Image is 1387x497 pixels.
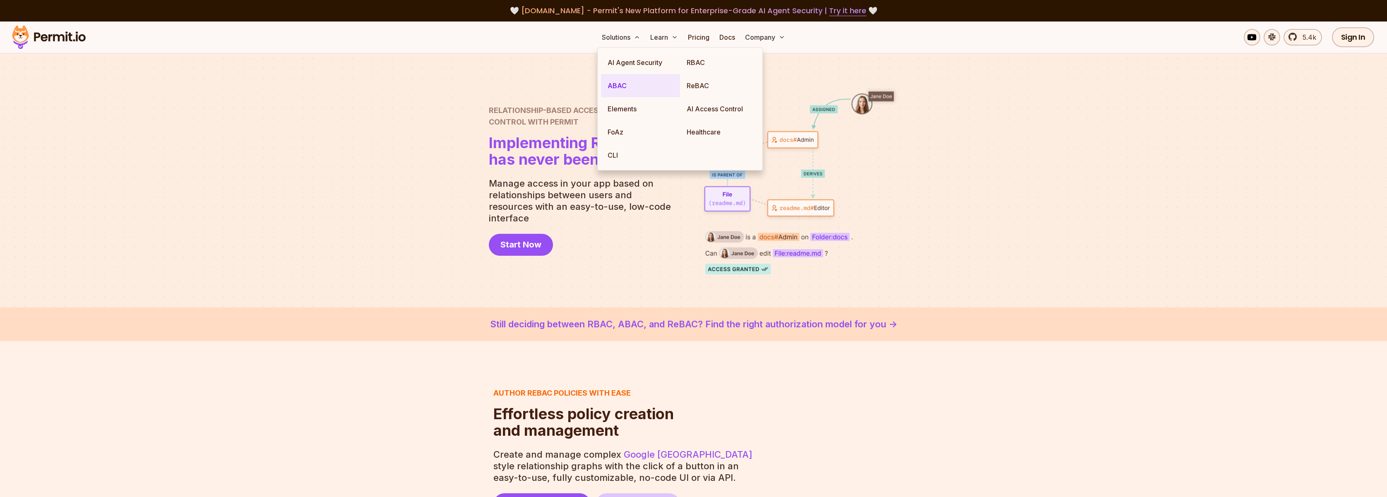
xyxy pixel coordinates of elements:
a: Elements [601,97,680,120]
a: CLI [601,144,680,167]
a: RBAC [680,51,759,74]
span: [DOMAIN_NAME] - Permit's New Platform for Enterprise-Grade AI Agent Security | [521,5,866,16]
a: AI Agent Security [601,51,680,74]
a: FoAz [601,120,680,144]
a: 5.4k [1284,29,1322,46]
div: 🤍 🤍 [20,5,1367,17]
a: Docs [716,29,738,46]
h1: has never been easier [489,134,647,168]
span: Start Now [500,239,541,250]
a: Pricing [685,29,713,46]
a: ReBAC [680,74,759,97]
p: Create and manage complex style relationship graphs with the click of a button in an easy-to-use,... [493,449,754,483]
a: Try it here [829,5,866,16]
span: 5.4k [1298,32,1316,42]
button: Solutions [599,29,644,46]
a: AI Access Control [680,97,759,120]
a: Google [GEOGRAPHIC_DATA] [624,449,752,460]
h3: Author ReBAC policies with ease [493,387,674,399]
a: Sign In [1332,27,1375,47]
span: Effortless policy creation [493,406,674,422]
button: Learn [647,29,681,46]
a: ABAC [601,74,680,97]
a: Healthcare [680,120,759,144]
h2: and management [493,406,674,439]
span: Implementing ReBAC [489,134,647,151]
span: Relationship-Based Access [489,105,647,116]
h2: Control with Permit [489,105,647,128]
button: Company [742,29,788,46]
a: Still deciding between RBAC, ABAC, and ReBAC? Find the right authorization model for you -> [20,317,1367,331]
a: Start Now [489,234,553,256]
p: Manage access in your app based on relationships between users and resources with an easy-to-use,... [489,178,678,224]
img: Permit logo [8,23,89,51]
